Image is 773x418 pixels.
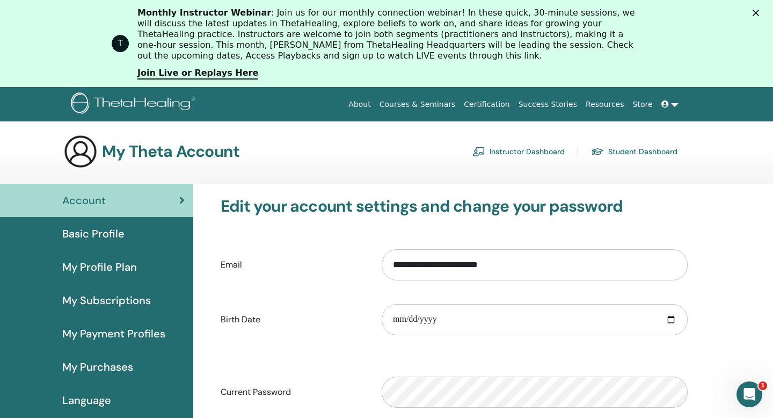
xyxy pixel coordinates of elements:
a: Student Dashboard [591,143,677,160]
span: My Subscriptions [62,292,151,308]
span: Account [62,192,106,208]
a: Store [629,95,657,114]
label: Email [213,255,374,275]
h3: Edit your account settings and change your password [221,197,688,216]
label: Current Password [213,382,374,402]
span: My Profile Plan [62,259,137,275]
span: 1 [759,381,767,390]
span: My Payment Profiles [62,326,165,342]
h3: My Theta Account [102,142,239,161]
img: logo.png [71,92,199,117]
a: Join Live or Replays Here [137,68,258,80]
a: About [344,95,375,114]
a: Certification [460,95,514,114]
label: Birth Date [213,309,374,330]
a: Success Stories [514,95,581,114]
div: Profile image for ThetaHealing [112,35,129,52]
a: Resources [581,95,629,114]
span: Language [62,392,111,408]
img: chalkboard-teacher.svg [472,147,485,156]
b: Monthly Instructor Webinar [137,8,271,18]
span: Basic Profile [62,226,125,242]
img: graduation-cap.svg [591,147,604,156]
div: Close [753,10,763,16]
a: Instructor Dashboard [472,143,565,160]
iframe: Intercom live chat [736,381,762,407]
span: My Purchases [62,359,133,375]
a: Courses & Seminars [375,95,460,114]
div: : Join us for our monthly connection webinar! In these quick, 30-minute sessions, we will discuss... [137,8,644,61]
img: generic-user-icon.jpg [63,134,98,169]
